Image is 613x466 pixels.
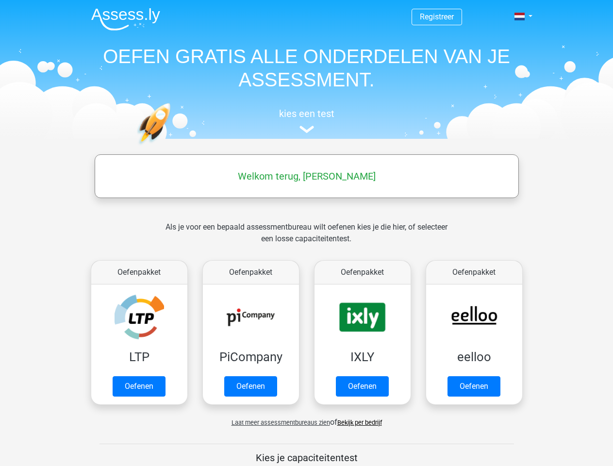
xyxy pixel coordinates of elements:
h5: kies een test [83,108,530,119]
img: assessment [299,126,314,133]
a: Oefenen [336,376,389,397]
h5: Kies je capaciteitentest [99,452,514,464]
a: Oefenen [447,376,500,397]
h1: OEFEN GRATIS ALLE ONDERDELEN VAN JE ASSESSMENT. [83,45,530,91]
a: Oefenen [113,376,166,397]
a: Registreer [420,12,454,21]
div: of [83,409,530,428]
img: oefenen [137,103,208,191]
img: Assessly [91,8,160,31]
a: kies een test [83,108,530,133]
a: Oefenen [224,376,277,397]
h5: Welkom terug, [PERSON_NAME] [99,170,514,182]
span: Laat meer assessmentbureaus zien [232,419,330,426]
div: Als je voor een bepaald assessmentbureau wilt oefenen kies je die hier, of selecteer een losse ca... [158,221,455,256]
a: Bekijk per bedrijf [337,419,382,426]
